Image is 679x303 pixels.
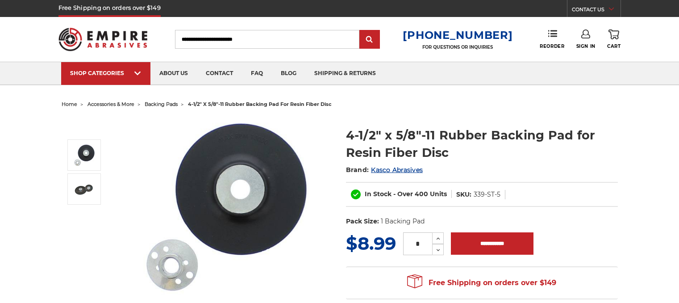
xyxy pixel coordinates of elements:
[73,178,96,200] img: 4.5 Inch Rubber Resin Fibre Disc Back Pad
[456,190,471,199] dt: SKU:
[572,4,621,17] a: CONTACT US
[403,29,512,42] a: [PHONE_NUMBER]
[365,190,392,198] span: In Stock
[576,43,596,49] span: Sign In
[346,217,379,226] dt: Pack Size:
[381,217,425,226] dd: 1 Backing Pad
[540,43,564,49] span: Reorder
[58,22,148,57] img: Empire Abrasives
[197,62,242,85] a: contact
[393,190,413,198] span: - Over
[138,117,317,296] img: 4-1/2" Resin Fiber Disc Backing Pad Flexible Rubber
[403,44,512,50] p: FOR QUESTIONS OR INQUIRIES
[150,62,197,85] a: about us
[73,144,96,166] img: 4-1/2" Resin Fiber Disc Backing Pad Flexible Rubber
[346,166,369,174] span: Brand:
[346,126,618,161] h1: 4-1/2" x 5/8"-11 Rubber Backing Pad for Resin Fiber Disc
[407,274,556,292] span: Free Shipping on orders over $149
[474,190,500,199] dd: 339-ST-5
[430,190,447,198] span: Units
[361,31,379,49] input: Submit
[305,62,385,85] a: shipping & returns
[607,43,621,49] span: Cart
[371,166,423,174] a: Kasco Abrasives
[188,101,332,107] span: 4-1/2" x 5/8"-11 rubber backing pad for resin fiber disc
[145,101,178,107] a: backing pads
[415,190,428,198] span: 400
[540,29,564,49] a: Reorder
[62,101,77,107] a: home
[346,232,396,254] span: $8.99
[272,62,305,85] a: blog
[87,101,134,107] a: accessories & more
[70,70,142,76] div: SHOP CATEGORIES
[242,62,272,85] a: faq
[607,29,621,49] a: Cart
